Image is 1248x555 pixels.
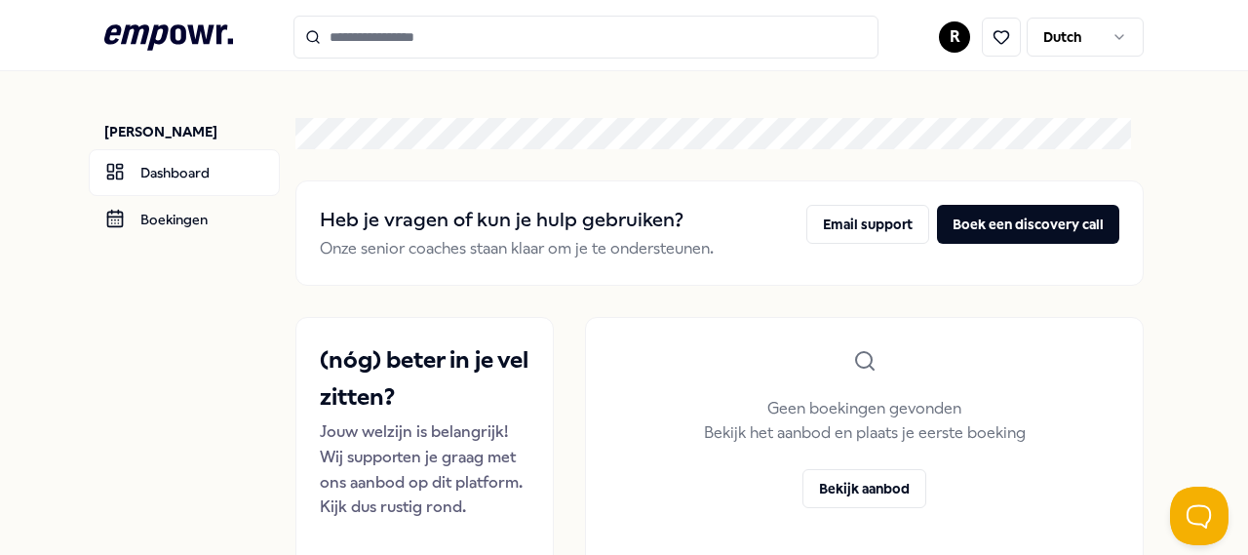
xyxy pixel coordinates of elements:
[802,469,926,508] button: Bekijk aanbod
[704,396,1026,446] p: Geen boekingen gevonden Bekijk het aanbod en plaats je eerste boeking
[104,122,280,141] p: [PERSON_NAME]
[937,205,1119,244] button: Boek een discovery call
[806,205,929,244] button: Email support
[89,196,280,243] a: Boekingen
[939,21,970,53] button: R
[320,205,714,236] h2: Heb je vragen of kun je hulp gebruiken?
[1170,487,1228,545] iframe: Help Scout Beacon - Open
[806,205,929,261] a: Email support
[320,341,529,416] h2: (nóg) beter in je vel zitten?
[293,16,878,59] input: Search for products, categories or subcategories
[320,419,529,519] p: Jouw welzijn is belangrijk! Wij supporten je graag met ons aanbod op dit platform. Kijk dus rusti...
[320,236,714,261] p: Onze senior coaches staan klaar om je te ondersteunen.
[89,149,280,196] a: Dashboard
